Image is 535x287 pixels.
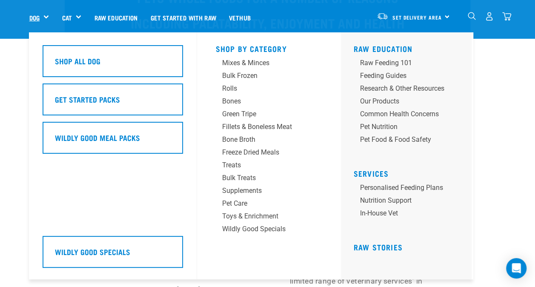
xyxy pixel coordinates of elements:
[216,135,322,147] a: Bone Broth
[354,195,465,208] a: Nutrition Support
[360,109,444,119] div: Common Health Concerns
[354,245,403,249] a: Raw Stories
[43,83,183,122] a: Get Started Packs
[43,122,183,160] a: Wildly Good Meal Packs
[216,122,322,135] a: Fillets & Boneless Meat
[216,58,322,71] a: Mixes & Minces
[222,198,302,209] div: Pet Care
[216,173,322,186] a: Bulk Treats
[216,160,322,173] a: Treats
[360,58,444,68] div: Raw Feeding 101
[354,58,465,71] a: Raw Feeding 101
[354,122,465,135] a: Pet Nutrition
[354,71,465,83] a: Feeding Guides
[216,224,322,237] a: Wildly Good Specials
[377,12,388,20] img: van-moving.png
[55,55,100,66] h5: Shop All Dog
[43,236,183,274] a: Wildly Good Specials
[216,83,322,96] a: Rolls
[485,12,494,21] img: user.png
[354,169,465,176] h5: Services
[55,132,140,143] h5: Wildly Good Meal Packs
[222,58,302,68] div: Mixes & Minces
[62,13,72,23] a: Cat
[55,246,130,257] h5: Wildly Good Specials
[468,12,476,20] img: home-icon-1@2x.png
[392,16,442,19] span: Set Delivery Area
[354,83,465,96] a: Research & Other Resources
[360,71,444,81] div: Feeding Guides
[222,211,302,221] div: Toys & Enrichment
[43,45,183,83] a: Shop All Dog
[222,224,302,234] div: Wildly Good Specials
[216,186,322,198] a: Supplements
[360,122,444,132] div: Pet Nutrition
[354,46,413,51] a: Raw Education
[506,258,526,278] div: Open Intercom Messenger
[222,71,302,81] div: Bulk Frozen
[216,211,322,224] a: Toys & Enrichment
[502,12,511,21] img: home-icon@2x.png
[216,44,322,51] h5: Shop By Category
[216,71,322,83] a: Bulk Frozen
[222,122,302,132] div: Fillets & Boneless Meat
[222,147,302,158] div: Freeze Dried Meals
[55,94,120,105] h5: Get Started Packs
[354,183,465,195] a: Personalised Feeding Plans
[88,0,144,34] a: Raw Education
[360,135,444,145] div: Pet Food & Food Safety
[360,83,444,94] div: Research & Other Resources
[354,109,465,122] a: Common Health Concerns
[360,96,444,106] div: Our Products
[216,96,322,109] a: Bones
[222,160,302,170] div: Treats
[29,13,40,23] a: Dog
[144,0,223,34] a: Get started with Raw
[222,83,302,94] div: Rolls
[354,208,465,221] a: In-house vet
[216,147,322,160] a: Freeze Dried Meals
[216,198,322,211] a: Pet Care
[222,96,302,106] div: Bones
[223,0,257,34] a: Vethub
[222,186,302,196] div: Supplements
[354,135,465,147] a: Pet Food & Food Safety
[222,109,302,119] div: Green Tripe
[354,96,465,109] a: Our Products
[216,109,322,122] a: Green Tripe
[222,173,302,183] div: Bulk Treats
[222,135,302,145] div: Bone Broth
